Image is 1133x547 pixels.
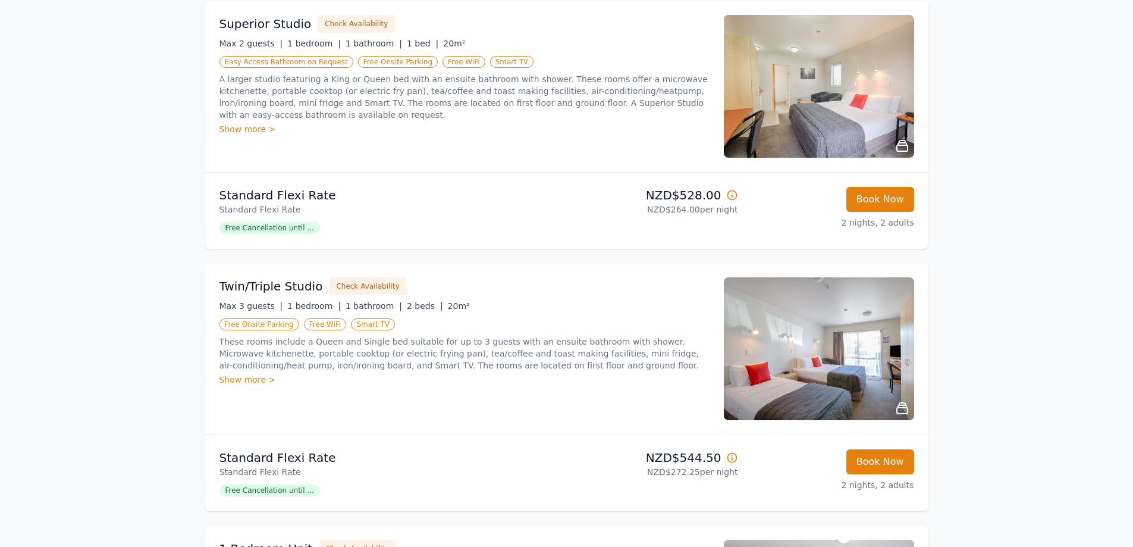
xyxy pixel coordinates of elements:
[219,336,710,371] p: These rooms include a Queen and Single bed suitable for up to 3 guests with an ensuite bathroom w...
[219,449,562,466] p: Standard Flexi Rate
[748,479,914,491] p: 2 nights, 2 adults
[219,485,320,496] span: Free Cancellation until ...
[351,318,395,330] span: Smart TV
[304,318,347,330] span: Free WiFi
[346,39,402,48] span: 1 bathroom |
[219,56,353,68] span: Easy Access Bathroom on Request
[219,187,562,204] p: Standard Flexi Rate
[219,39,283,48] span: Max 2 guests |
[219,73,710,121] p: A larger studio featuring a King or Queen bed with an ensuite bathroom with shower. These rooms o...
[219,15,312,32] h3: Superior Studio
[219,374,710,386] div: Show more >
[490,56,534,68] span: Smart TV
[572,204,738,215] p: NZD$264.00 per night
[407,39,438,48] span: 1 bed |
[442,56,485,68] span: Free WiFi
[846,449,914,474] button: Book Now
[572,187,738,204] p: NZD$528.00
[572,449,738,466] p: NZD$544.50
[358,56,438,68] span: Free Onsite Parking
[407,301,443,311] span: 2 beds |
[219,222,320,234] span: Free Cancellation until ...
[219,466,562,478] p: Standard Flexi Rate
[748,217,914,229] p: 2 nights, 2 adults
[329,277,406,295] button: Check Availability
[219,123,710,135] div: Show more >
[448,301,470,311] span: 20m²
[287,301,341,311] span: 1 bedroom |
[346,301,402,311] span: 1 bathroom |
[846,187,914,212] button: Book Now
[219,204,562,215] p: Standard Flexi Rate
[443,39,465,48] span: 20m²
[572,466,738,478] p: NZD$272.25 per night
[318,15,394,33] button: Check Availability
[219,278,323,295] h3: Twin/Triple Studio
[219,318,299,330] span: Free Onsite Parking
[287,39,341,48] span: 1 bedroom |
[219,301,283,311] span: Max 3 guests |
